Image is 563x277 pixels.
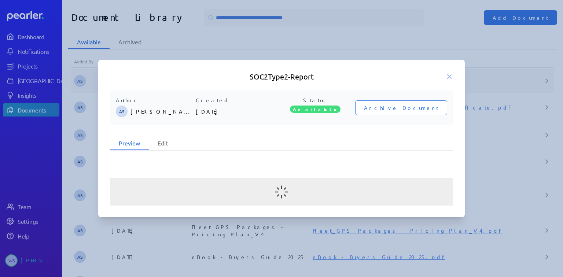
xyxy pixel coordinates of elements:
[196,104,276,119] p: [DATE]
[110,136,149,150] li: Preview
[116,96,196,104] p: Author
[355,100,447,115] button: Archive Document
[290,106,341,113] span: Available
[275,96,355,104] p: Status
[110,71,453,82] h5: SOC2Type2-Report
[196,96,276,104] p: Created
[130,104,196,119] p: [PERSON_NAME]
[364,104,438,111] span: Archive Document
[149,136,177,150] li: Edit
[116,106,128,117] span: Audrie Stefanini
